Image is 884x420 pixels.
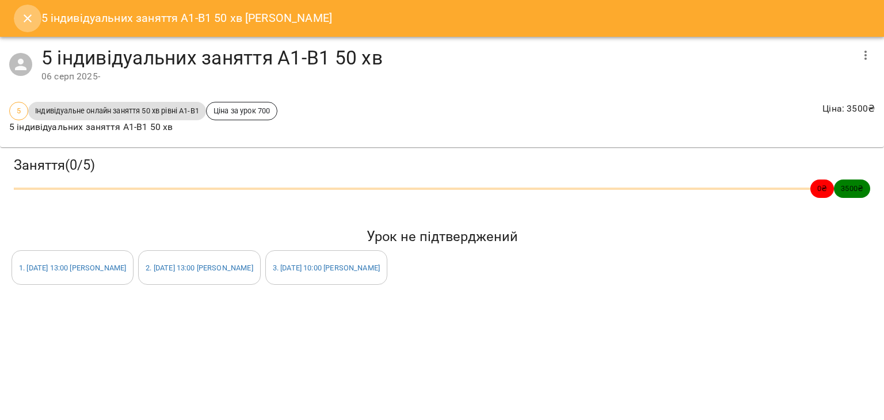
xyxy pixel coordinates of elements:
[207,105,277,116] span: Ціна за урок 700
[822,102,875,116] p: Ціна : 3500 ₴
[9,120,277,134] p: 5 індивідуальних заняття А1-В1 50 хв
[28,105,206,116] span: Індивідуальне онлайн заняття 50 хв рівні А1-В1
[12,228,872,246] h5: Урок не підтверджений
[14,156,870,174] h3: Заняття ( 0 / 5 )
[273,264,380,272] a: 3. [DATE] 10:00 [PERSON_NAME]
[146,264,253,272] a: 2. [DATE] 13:00 [PERSON_NAME]
[14,5,41,32] button: Close
[41,9,332,27] h6: 5 індивідуальних заняття А1-В1 50 хв [PERSON_NAME]
[41,46,852,70] h4: 5 індивідуальних заняття А1-В1 50 хв
[810,183,834,194] span: 0 ₴
[834,183,870,194] span: 3500 ₴
[10,105,28,116] span: 5
[41,70,852,83] div: 06 серп 2025 -
[19,264,126,272] a: 1. [DATE] 13:00 [PERSON_NAME]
